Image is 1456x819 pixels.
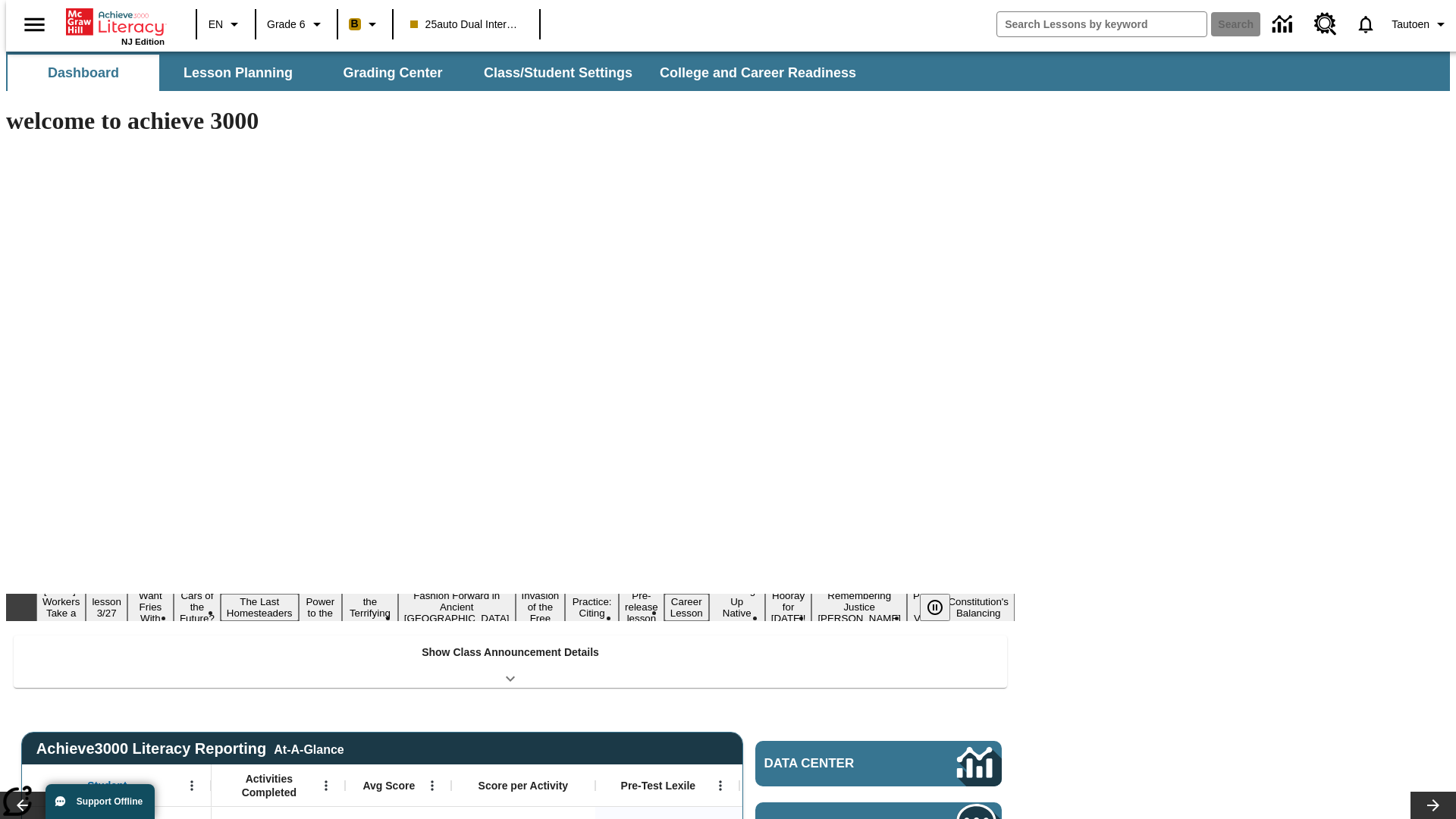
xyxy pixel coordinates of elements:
[86,582,127,632] button: Slide 2 Test lesson 3/27 en
[261,11,332,38] button: Grade: Grade 6, Select a grade
[709,774,732,797] button: Open Menu
[77,796,143,807] span: Support Offline
[87,779,127,792] span: Student
[342,582,398,632] button: Slide 7 Attack of the Terrifying Tomatoes
[621,779,696,792] span: Pre-Test Lexile
[920,594,950,621] button: Pause
[765,588,812,626] button: Slide 14 Hooray for Constitution Day!
[45,784,155,819] button: Support Offline
[709,582,765,632] button: Slide 13 Cooking Up Native Traditions
[421,774,444,797] button: Open Menu
[12,2,57,47] button: Open side menu
[997,12,1207,36] input: search field
[14,635,1007,688] div: Show Class Announcement Details
[1305,4,1346,45] a: Resource Center, Will open in new tab
[36,740,344,758] span: Achieve3000 Literacy Reporting
[299,582,343,632] button: Slide 6 Solar Power to the People
[8,55,159,91] button: Dashboard
[479,779,569,792] span: Score per Activity
[317,55,469,91] button: Grading Center
[516,576,566,638] button: Slide 9 The Invasion of the Free CD
[162,55,314,91] button: Lesson Planning
[66,5,165,46] div: Home
[619,588,664,626] button: Slide 11 Pre-release lesson
[315,774,337,797] button: Open Menu
[1263,4,1305,45] a: Data Center
[6,52,1450,91] div: SubNavbar
[343,11,388,38] button: Boost Class color is peach. Change class color
[472,55,645,91] button: Class/Student Settings
[127,576,174,638] button: Slide 3 Do You Want Fries With That?
[664,594,709,621] button: Slide 12 Career Lesson
[36,582,86,632] button: Slide 1 Labor Day: Workers Take a Stand
[422,645,599,661] p: Show Class Announcement Details
[1392,17,1429,33] span: Tautoen
[648,55,868,91] button: College and Career Readiness
[267,17,306,33] span: Grade 6
[351,14,359,33] span: B
[121,37,165,46] span: NJ Edition
[565,582,619,632] button: Slide 10 Mixed Practice: Citing Evidence
[1410,792,1456,819] button: Lesson carousel, Next
[274,740,344,757] div: At-A-Glance
[6,55,870,91] div: SubNavbar
[174,588,221,626] button: Slide 4 Cars of the Future?
[219,772,319,799] span: Activities Completed
[362,779,415,792] span: Avg Score
[907,588,942,626] button: Slide 16 Point of View
[66,7,165,37] a: Home
[755,741,1002,786] a: Data Center
[1385,11,1456,38] button: Profile/Settings
[6,12,221,26] body: Maximum 600 characters Press Escape to exit toolbar Press Alt + F10 to reach toolbar
[920,594,965,621] div: Pause
[6,107,1015,135] h1: welcome to achieve 3000
[764,756,906,771] span: Data Center
[180,774,203,797] button: Open Menu
[221,594,299,621] button: Slide 5 The Last Homesteaders
[202,11,250,38] button: Language: EN, Select a language
[209,17,223,33] span: EN
[942,582,1015,632] button: Slide 17 The Constitution's Balancing Act
[1346,5,1385,44] a: Notifications
[410,17,522,33] span: 25auto Dual International
[811,588,907,626] button: Slide 15 Remembering Justice O'Connor
[398,588,516,626] button: Slide 8 Fashion Forward in Ancient Rome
